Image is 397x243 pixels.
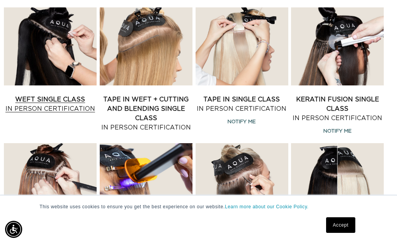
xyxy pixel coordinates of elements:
a: Keratin Fusion Single Class In Person Certification [291,95,384,123]
a: Tape In Weft + Cutting and Blending Single Class In Person Certification [100,95,192,132]
a: Learn more about our Cookie Policy. [225,204,309,209]
a: Tape In Single Class In Person Certification [196,95,288,114]
div: Accessibility Menu [5,221,22,238]
p: This website uses cookies to ensure you get the best experience on our website. [40,203,358,210]
a: Accept [326,217,355,233]
a: Weft Single Class In Person Certification [4,95,97,114]
iframe: Chat Widget [358,206,397,243]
